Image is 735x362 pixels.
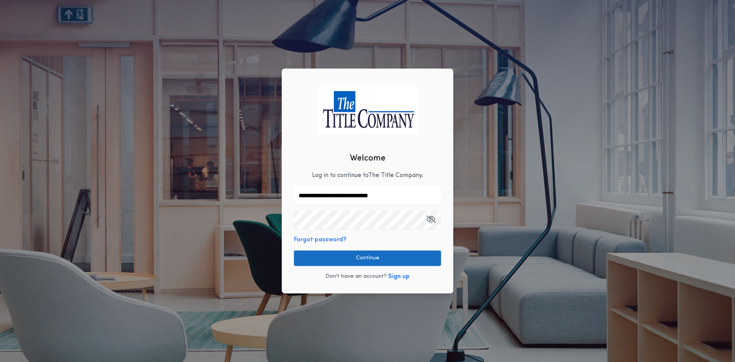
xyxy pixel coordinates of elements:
[294,235,346,244] button: Forgot password?
[325,273,387,280] p: Don't have an account?
[317,87,418,134] img: logo
[350,152,385,165] h2: Welcome
[294,251,441,266] button: Continue
[388,272,410,281] button: Sign up
[312,171,423,180] p: Log in to continue to The Title Company .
